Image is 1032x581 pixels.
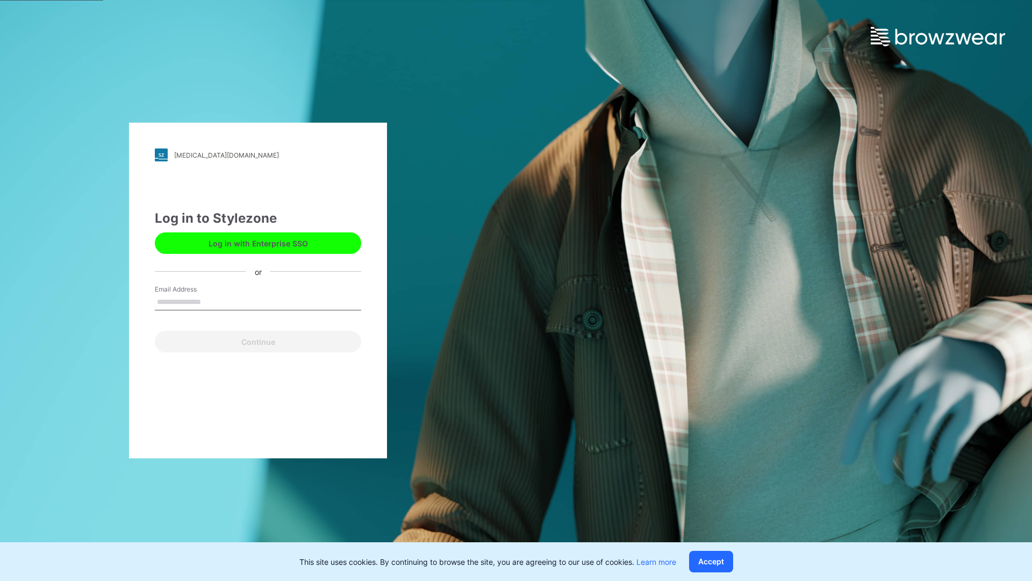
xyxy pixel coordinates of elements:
[155,285,230,294] label: Email Address
[871,27,1005,46] img: browzwear-logo.e42bd6dac1945053ebaf764b6aa21510.svg
[155,209,361,228] div: Log in to Stylezone
[246,266,270,277] div: or
[155,148,168,161] img: stylezone-logo.562084cfcfab977791bfbf7441f1a819.svg
[636,557,676,566] a: Learn more
[299,556,676,568] p: This site uses cookies. By continuing to browse the site, you are agreeing to our use of cookies.
[155,232,361,254] button: Log in with Enterprise SSO
[174,151,279,159] div: [MEDICAL_DATA][DOMAIN_NAME]
[689,551,733,572] button: Accept
[155,148,361,161] a: [MEDICAL_DATA][DOMAIN_NAME]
